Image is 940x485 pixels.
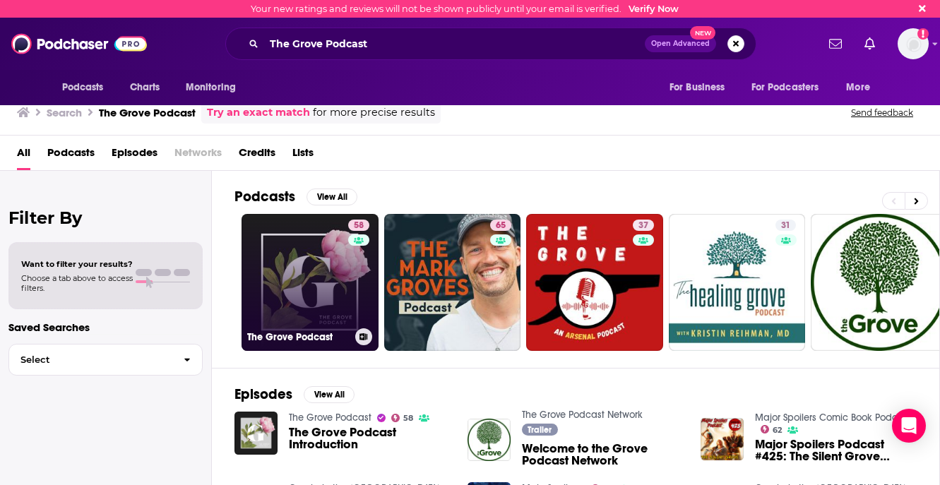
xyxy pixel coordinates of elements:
[289,426,451,450] a: The Grove Podcast Introduction
[638,219,648,233] span: 37
[62,78,104,97] span: Podcasts
[8,344,203,376] button: Select
[234,385,355,403] a: EpisodesView All
[528,426,552,434] span: Trailer
[633,220,654,231] a: 37
[751,78,819,97] span: For Podcasters
[8,208,203,228] h2: Filter By
[836,74,888,101] button: open menu
[526,214,663,351] a: 37
[176,74,254,101] button: open menu
[823,32,847,56] a: Show notifications dropdown
[292,141,314,170] a: Lists
[742,74,840,101] button: open menu
[225,28,756,60] div: Search podcasts, credits, & more...
[496,219,506,233] span: 65
[917,28,929,40] svg: Email not verified
[234,188,357,205] a: PodcastsView All
[47,141,95,170] a: Podcasts
[313,104,435,121] span: for more precise results
[8,321,203,334] p: Saved Searches
[186,78,236,97] span: Monitoring
[669,214,806,351] a: 31
[130,78,160,97] span: Charts
[207,104,310,121] a: Try an exact match
[773,427,782,433] span: 62
[468,419,511,462] img: Welcome to the Grove Podcast Network
[234,385,292,403] h2: Episodes
[522,409,643,421] a: The Grove Podcast Network
[660,74,743,101] button: open menu
[348,220,369,231] a: 58
[645,35,716,52] button: Open AdvancedNew
[629,4,679,14] a: Verify Now
[21,259,133,269] span: Want to filter your results?
[121,74,169,101] a: Charts
[234,188,295,205] h2: Podcasts
[304,386,355,403] button: View All
[755,412,911,424] a: Major Spoilers Comic Book Podcast
[701,418,744,461] img: Major Spoilers Podcast #425: The Silent Grove Podcast
[99,106,196,119] h3: The Grove Podcast
[847,107,917,119] button: Send feedback
[898,28,929,59] button: Show profile menu
[52,74,122,101] button: open menu
[307,188,357,205] button: View All
[174,141,222,170] span: Networks
[892,409,926,443] div: Open Intercom Messenger
[761,425,783,433] a: 62
[781,219,790,233] span: 31
[651,40,710,47] span: Open Advanced
[775,220,796,231] a: 31
[898,28,929,59] span: Logged in as jjomalley
[403,415,413,421] span: 58
[859,32,881,56] a: Show notifications dropdown
[17,141,30,170] a: All
[264,32,645,55] input: Search podcasts, credits, & more...
[490,220,511,231] a: 65
[242,214,379,351] a: 58The Grove Podcast
[251,4,679,14] div: Your new ratings and reviews will not be shown publicly until your email is verified.
[391,414,414,422] a: 58
[354,219,364,233] span: 58
[9,355,172,364] span: Select
[898,28,929,59] img: User Profile
[21,273,133,293] span: Choose a tab above to access filters.
[11,30,147,57] img: Podchaser - Follow, Share and Rate Podcasts
[846,78,870,97] span: More
[234,412,278,455] img: The Grove Podcast Introduction
[289,412,371,424] a: The Grove Podcast
[755,438,917,462] a: Major Spoilers Podcast #425: The Silent Grove Podcast
[522,443,684,467] a: Welcome to the Grove Podcast Network
[384,214,521,351] a: 65
[239,141,275,170] a: Credits
[670,78,725,97] span: For Business
[690,26,715,40] span: New
[47,106,82,119] h3: Search
[247,331,350,343] h3: The Grove Podcast
[112,141,157,170] a: Episodes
